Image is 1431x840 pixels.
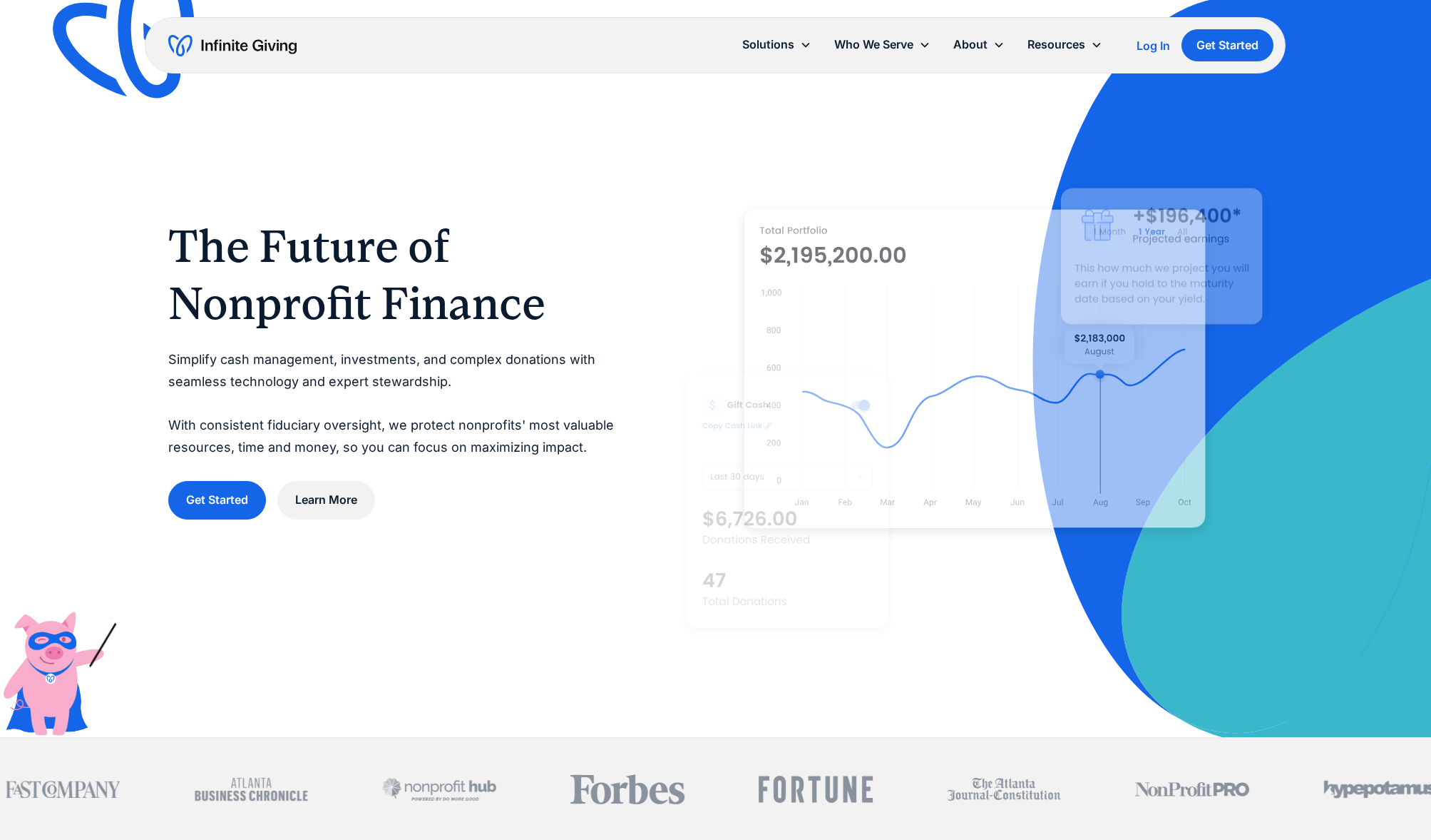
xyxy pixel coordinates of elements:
[954,35,988,54] div: About
[732,29,824,60] div: Solutions
[743,35,795,54] div: Solutions
[168,481,266,519] a: Get Started
[835,35,914,54] div: Who We Serve
[1137,40,1171,51] div: Log In
[168,349,630,458] p: Simplify cash management, investments, and complex donations with seamless technology and expert ...
[687,373,888,628] img: donation software for nonprofits
[1028,35,1086,54] div: Resources
[277,481,375,519] a: Learn More
[824,29,943,60] div: Who We Serve
[169,34,297,57] a: home
[1182,29,1274,61] a: Get Started
[943,29,1017,60] div: About
[168,218,630,332] h1: The Future of Nonprofit Finance
[1137,37,1171,54] a: Log In
[1017,29,1114,60] div: Resources
[744,209,1206,528] img: nonprofit donation platform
